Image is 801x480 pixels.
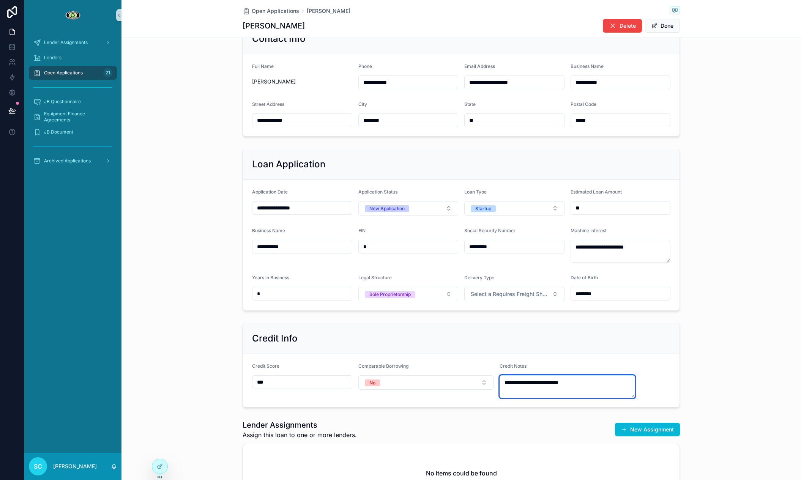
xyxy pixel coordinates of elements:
[252,63,274,69] span: Full Name
[369,379,375,386] div: No
[358,101,367,107] span: City
[603,19,642,33] button: Delete
[252,228,285,233] span: Business Name
[252,101,284,107] span: Street Address
[500,363,527,369] span: Credit Notes
[44,111,109,123] span: Equipment Finance Agreements
[358,375,494,390] button: Select Button
[571,275,598,280] span: Date of Birth
[358,63,372,69] span: Phone
[243,420,357,430] h1: Lender Assignments
[243,430,357,439] span: Assign this loan to one or more lenders.
[44,39,88,46] span: Lender Assignments
[29,36,117,49] a: Lender Assignments
[464,287,564,301] button: Select Button
[426,469,497,478] h2: No items could be found
[29,95,117,109] a: JB Questionnaire
[53,463,97,470] p: [PERSON_NAME]
[358,189,397,195] span: Application Status
[464,228,516,233] span: Social Security Number
[252,33,306,45] h2: Contact Info
[358,363,408,369] span: Comparable Borrowing
[34,462,42,471] span: SC
[252,363,279,369] span: Credit Score
[358,287,459,301] button: Select Button
[103,68,112,77] div: 21
[44,129,73,135] span: JB Document
[369,291,411,298] div: Sole Proprietorship
[243,20,305,31] h1: [PERSON_NAME]
[464,275,494,280] span: Delivery Type
[44,55,61,61] span: Lenders
[620,22,636,30] span: Delete
[307,7,350,15] a: [PERSON_NAME]
[44,70,83,76] span: Open Applications
[369,205,405,212] div: New Application
[252,275,289,280] span: Years in Business
[571,101,596,107] span: Postal Code
[44,99,81,105] span: JB Questionnaire
[615,423,680,436] button: New Assignment
[24,30,121,178] div: scrollable content
[44,158,91,164] span: Archived Applications
[252,332,298,345] h2: Credit Info
[464,189,487,195] span: Loan Type
[571,228,607,233] span: Machine Interest
[29,66,117,80] a: Open Applications21
[464,101,476,107] span: State
[29,125,117,139] a: JB Document
[471,290,549,298] span: Select a Requires Freight Shipping?
[464,63,495,69] span: Email Address
[571,63,604,69] span: Business Name
[358,228,366,233] span: EIN
[29,51,117,65] a: Lenders
[252,189,288,195] span: Application Date
[65,9,80,21] img: App logo
[252,158,325,170] h2: Loan Application
[252,7,299,15] span: Open Applications
[358,275,392,280] span: Legal Structure
[475,205,491,212] div: Startup
[252,78,352,85] span: [PERSON_NAME]
[243,7,299,15] a: Open Applications
[29,154,117,168] a: Archived Applications
[464,201,564,216] button: Select Button
[358,201,459,216] button: Select Button
[29,110,117,124] a: Equipment Finance Agreements
[571,189,622,195] span: Estimated Loan Amount
[645,19,680,33] button: Done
